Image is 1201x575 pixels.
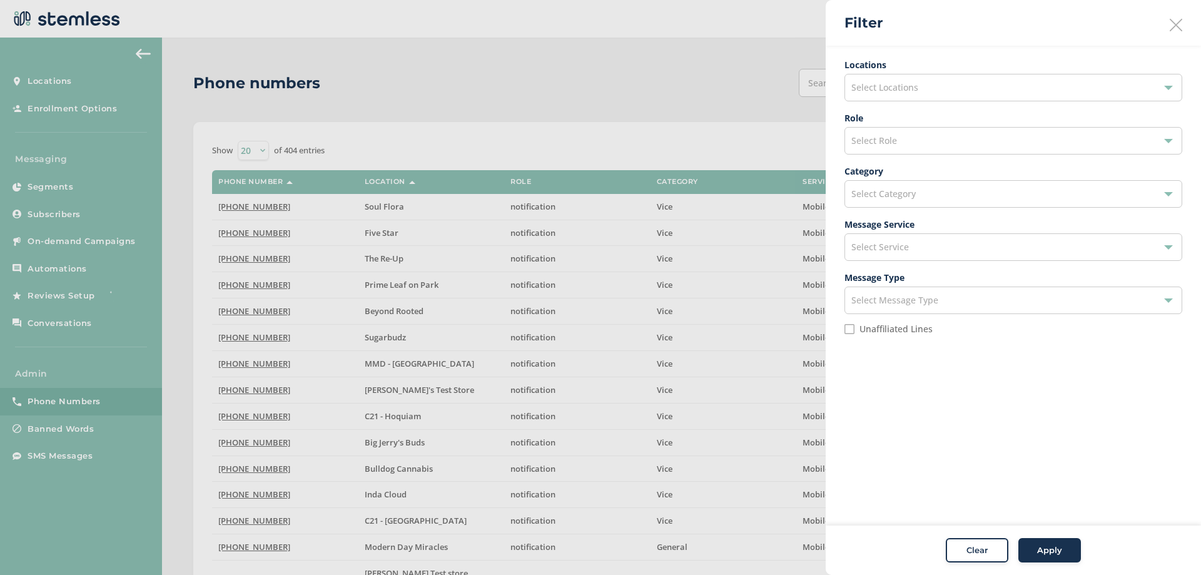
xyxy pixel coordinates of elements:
span: Select Category [851,188,916,200]
span: Select Service [851,241,909,253]
span: Clear [966,544,988,557]
button: Clear [946,538,1008,563]
span: Select Role [851,135,897,146]
label: Message Service [844,218,1182,231]
label: Category [844,165,1182,178]
label: Role [844,111,1182,125]
label: Message Type [844,271,1182,284]
span: Select Locations [851,81,918,93]
span: Select Message Type [851,294,938,306]
h2: Filter [844,13,883,33]
iframe: Chat Widget [1138,515,1201,575]
label: Locations [844,58,1182,71]
span: Apply [1037,544,1062,557]
button: Apply [1018,538,1081,563]
label: Unaffiliated Lines [859,325,933,333]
